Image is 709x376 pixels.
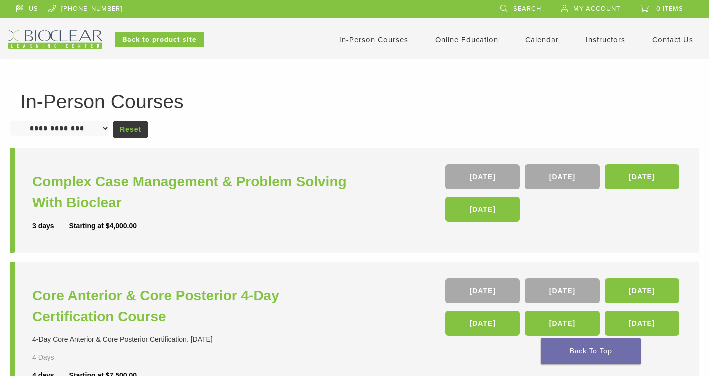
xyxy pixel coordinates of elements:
a: [DATE] [525,278,599,303]
img: Bioclear [8,30,102,49]
a: [DATE] [445,164,520,189]
a: Back to product site [115,32,204,47]
div: , , , , , [445,278,682,341]
span: Search [513,5,541,13]
span: My Account [573,5,620,13]
a: In-Person Courses [339,35,408,44]
h1: In-Person Courses [20,92,689,111]
div: 4 Days [32,352,81,363]
a: [DATE] [445,278,520,303]
a: [DATE] [525,311,599,336]
a: Complex Case Management & Problem Solving With Bioclear [32,171,357,213]
a: [DATE] [445,311,520,336]
a: Online Education [435,35,498,44]
a: [DATE] [605,164,679,189]
div: Starting at $4,000.00 [69,221,137,231]
a: Calendar [525,35,559,44]
a: Back To Top [541,338,641,364]
a: [DATE] [525,164,599,189]
a: Core Anterior & Core Posterior 4-Day Certification Course [32,285,357,327]
div: 4-Day Core Anterior & Core Posterior Certification. [DATE] [32,334,357,345]
a: Reset [113,121,148,138]
span: 0 items [656,5,683,13]
a: [DATE] [605,278,679,303]
a: [DATE] [445,197,520,222]
a: Instructors [586,35,625,44]
a: Contact Us [652,35,693,44]
div: 3 days [32,221,69,231]
a: [DATE] [605,311,679,336]
div: , , , [445,164,682,227]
